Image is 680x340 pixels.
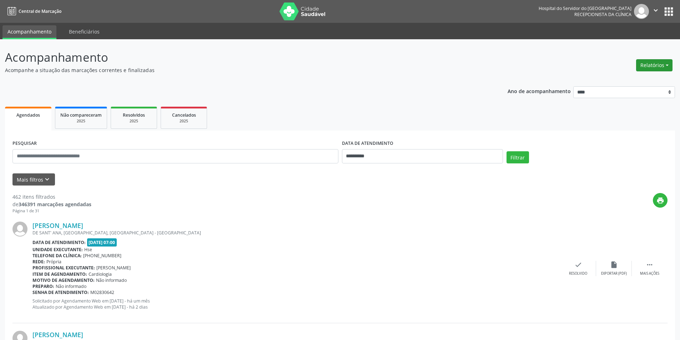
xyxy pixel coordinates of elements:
label: DATA DE ATENDIMENTO [342,138,393,149]
img: img [634,4,649,19]
b: Telefone da clínica: [32,253,82,259]
b: Senha de atendimento: [32,289,89,295]
b: Rede: [32,259,45,265]
button: Relatórios [636,59,673,71]
a: [PERSON_NAME] [32,222,83,229]
a: Central de Marcação [5,5,61,17]
span: Resolvidos [123,112,145,118]
span: Cardiologia [89,271,112,277]
i:  [646,261,654,269]
b: Item de agendamento: [32,271,87,277]
button: Mais filtroskeyboard_arrow_down [12,173,55,186]
b: Data de atendimento: [32,239,86,245]
i: check [574,261,582,269]
i: insert_drive_file [610,261,618,269]
strong: 346391 marcações agendadas [19,201,91,208]
p: Ano de acompanhamento [508,86,571,95]
div: 2025 [60,118,102,124]
a: Beneficiários [64,25,105,38]
span: Própria [46,259,61,265]
button: apps [663,5,675,18]
p: Solicitado por Agendamento Web em [DATE] - há um mês Atualizado por Agendamento Web em [DATE] - h... [32,298,560,310]
span: Não informado [96,277,127,283]
span: Central de Marcação [19,8,61,14]
div: 2025 [166,118,202,124]
span: [PERSON_NAME] [96,265,131,271]
a: [PERSON_NAME] [32,331,83,339]
div: Exportar (PDF) [601,271,627,276]
b: Preparo: [32,283,54,289]
div: 462 itens filtrados [12,193,91,201]
div: DE SANT' ANA, [GEOGRAPHIC_DATA], [GEOGRAPHIC_DATA] - [GEOGRAPHIC_DATA] [32,230,560,236]
span: [DATE] 07:00 [87,238,117,247]
div: Hospital do Servidor do [GEOGRAPHIC_DATA] [539,5,631,11]
p: Acompanhe a situação das marcações correntes e finalizadas [5,66,474,74]
button: Filtrar [507,151,529,163]
span: Não compareceram [60,112,102,118]
button:  [649,4,663,19]
span: Agendados [16,112,40,118]
b: Profissional executante: [32,265,95,271]
div: de [12,201,91,208]
b: Unidade executante: [32,247,83,253]
div: Resolvido [569,271,587,276]
span: Hse [84,247,92,253]
img: img [12,222,27,237]
div: Mais ações [640,271,659,276]
p: Acompanhamento [5,49,474,66]
i: print [656,197,664,204]
a: Acompanhamento [2,25,56,39]
span: Não informado [56,283,86,289]
i: keyboard_arrow_down [43,176,51,183]
i:  [652,6,660,14]
label: PESQUISAR [12,138,37,149]
span: Recepcionista da clínica [574,11,631,17]
span: Cancelados [172,112,196,118]
span: [PHONE_NUMBER] [83,253,121,259]
div: Página 1 de 31 [12,208,91,214]
b: Motivo de agendamento: [32,277,95,283]
span: M02830642 [90,289,114,295]
button: print [653,193,668,208]
div: 2025 [116,118,152,124]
